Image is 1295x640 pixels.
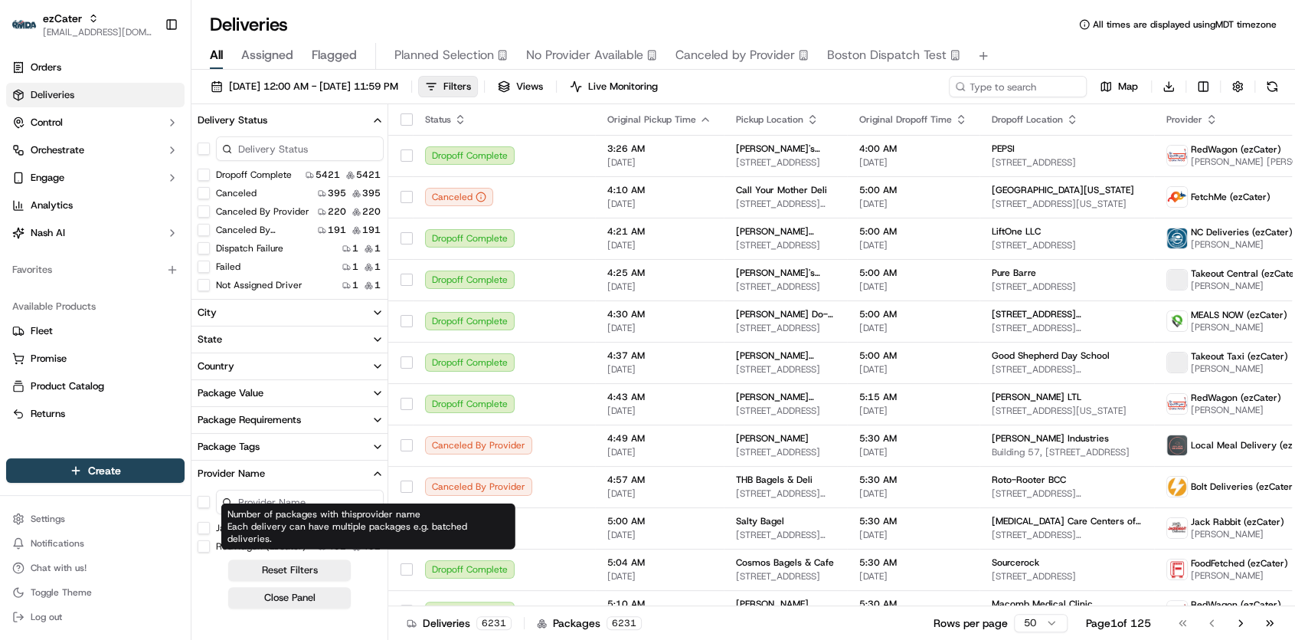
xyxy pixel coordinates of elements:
[1167,394,1187,414] img: time_to_eat_nevada_logo
[216,261,240,273] label: Failed
[12,407,178,421] a: Returns
[328,224,346,236] span: 191
[216,224,312,236] label: Canceled By [PERSON_NAME]
[191,461,390,487] button: Provider Name
[127,237,132,249] span: •
[526,46,643,64] span: No Provider Available
[1167,187,1187,207] img: fetchme_logo.png
[607,474,711,486] span: 4:57 AM
[152,379,185,391] span: Pylon
[31,407,65,421] span: Returns
[736,267,835,279] span: [PERSON_NAME]'s Bagels
[1167,146,1187,166] img: time_to_eat_nevada_logo
[198,359,234,373] div: Country
[191,107,390,133] button: Delivery Status
[6,221,185,245] button: Nash AI
[229,80,398,94] span: [DATE] 12:00 AM - [DATE] 11:59 PM
[607,143,711,155] span: 3:26 AM
[312,46,357,64] span: Flagged
[736,391,835,403] span: [PERSON_NAME] Doughnuts
[736,350,835,362] span: [PERSON_NAME] Doughnuts
[216,522,309,534] label: Jack Rabbit (ezCater)
[1191,191,1270,203] span: FetchMe (ezCater)
[607,225,711,238] span: 4:21 AM
[198,306,217,320] div: City
[31,116,63,130] span: Control
[191,353,390,379] button: Country
[12,324,178,338] a: Fleet
[352,261,358,273] span: 1
[228,587,351,609] button: Close Panel
[607,529,711,541] span: [DATE]
[1167,228,1187,248] img: NCDeliveries.png
[992,156,1142,169] span: [STREET_ADDRESS]
[859,405,967,417] span: [DATE]
[491,76,550,97] button: Views
[736,570,835,583] span: [STREET_ADDRESS]
[736,156,835,169] span: [STREET_ADDRESS]
[1191,238,1293,251] span: [PERSON_NAME]
[1167,477,1187,497] img: bolt_logo.png
[394,46,494,64] span: Planned Selection
[992,474,1066,486] span: Roto-Rooter BCC
[992,515,1142,527] span: [MEDICAL_DATA] Care Centers of [GEOGRAPHIC_DATA]
[607,350,711,362] span: 4:37 AM
[6,258,185,282] div: Favorites
[425,113,451,126] span: Status
[992,405,1142,417] span: [STREET_ADDRESS][US_STATE]
[588,80,658,94] span: Live Monitoring
[1093,76,1145,97] button: Map
[859,570,967,583] span: [DATE]
[607,616,642,630] div: 6231
[992,184,1134,196] span: [GEOGRAPHIC_DATA][US_STATE]
[237,195,279,214] button: See all
[6,508,185,530] button: Settings
[1191,309,1287,321] span: MEALS NOW (ezCater)
[992,598,1093,610] span: Macomb Medical Clinic
[69,161,211,173] div: We're available if you need us!
[607,281,711,293] span: [DATE]
[736,281,835,293] span: [STREET_ADDRESS]
[1191,143,1281,156] span: RedWagon (ezCater)
[992,570,1142,583] span: [STREET_ADDRESS]
[1166,113,1202,126] span: Provider
[69,146,251,161] div: Start new chat
[1191,392,1281,404] span: RedWagon (ezCater)
[992,113,1063,126] span: Dropoff Location
[1261,76,1283,97] button: Refresh
[31,199,73,212] span: Analytics
[949,76,1087,97] input: Type to search
[736,113,803,126] span: Pickup Location
[1191,226,1293,238] span: NC Deliveries (ezCater)
[537,615,642,631] div: Packages
[40,98,276,114] input: Got a question? Start typing here...
[859,446,967,458] span: [DATE]
[88,463,121,478] span: Create
[607,198,711,210] span: [DATE]
[6,606,185,628] button: Log out
[736,143,835,155] span: [PERSON_NAME]'s Donuts
[31,226,65,240] span: Nash AI
[210,12,288,37] h1: Deliveries
[859,556,967,569] span: 5:30 AM
[407,615,512,631] div: Deliveries
[352,279,358,291] span: 1
[607,432,711,445] span: 4:49 AM
[6,374,185,399] button: Product Catalog
[12,352,178,366] a: Promise
[6,402,185,426] button: Returns
[736,198,835,210] span: [STREET_ADDRESS][PERSON_NAME]
[15,199,103,211] div: Past conversations
[6,55,185,80] a: Orders
[859,515,967,527] span: 5:30 AM
[31,586,92,599] span: Toggle Theme
[43,26,152,38] button: [EMAIL_ADDRESS][DOMAIN_NAME]
[607,487,711,500] span: [DATE]
[1167,518,1187,538] img: jack_rabbit_logo.png
[859,156,967,169] span: [DATE]
[992,322,1142,334] span: [STREET_ADDRESS][PERSON_NAME][US_STATE]
[607,598,711,610] span: 5:10 AM
[15,222,40,251] img: Jes Laurent
[607,184,711,196] span: 4:10 AM
[136,278,167,290] span: [DATE]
